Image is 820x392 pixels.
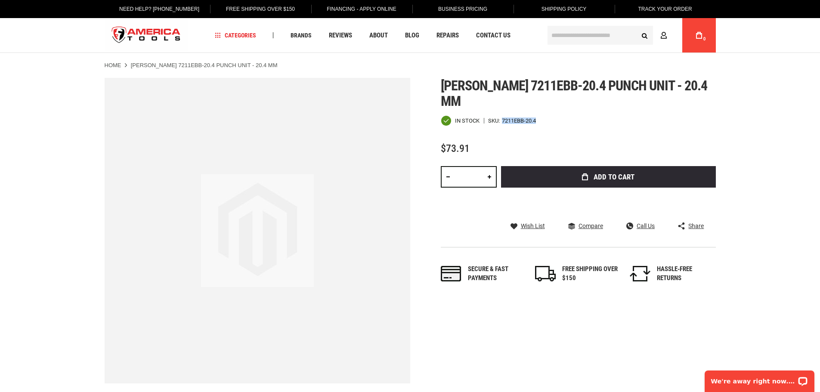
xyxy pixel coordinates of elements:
span: $73.91 [441,142,470,154]
a: Call Us [626,222,655,230]
span: 0 [703,37,706,41]
a: store logo [105,19,188,52]
span: Compare [579,223,603,229]
button: Search [637,27,653,43]
a: Blog [401,30,423,41]
div: Secure & fast payments [468,265,524,283]
strong: [PERSON_NAME] 7211EBB-20.4 PUNCH UNIT - 20.4 MM [131,62,278,68]
span: Reviews [329,32,352,39]
a: Home [105,62,121,69]
span: Shipping Policy [542,6,587,12]
strong: SKU [488,118,502,123]
span: Contact Us [476,32,511,39]
iframe: LiveChat chat widget [699,365,820,392]
a: 0 [691,18,707,52]
iframe: Secure express checkout frame [499,190,718,215]
span: Share [688,223,704,229]
img: returns [630,266,650,281]
img: America Tools [105,19,188,52]
span: Brands [291,32,312,38]
a: Contact Us [472,30,514,41]
a: About [365,30,392,41]
img: shipping [535,266,556,281]
a: Compare [568,222,603,230]
div: 7211EBB-20.4 [502,118,536,123]
a: Reviews [325,30,356,41]
span: Call Us [637,223,655,229]
a: Brands [287,30,316,41]
span: Add to Cart [594,173,634,181]
div: Availability [441,115,480,126]
div: HASSLE-FREE RETURNS [657,265,713,283]
a: Categories [211,30,260,41]
div: FREE SHIPPING OVER $150 [562,265,618,283]
span: Blog [405,32,419,39]
img: payments [441,266,461,281]
button: Add to Cart [501,166,716,188]
a: Repairs [433,30,463,41]
span: In stock [455,118,480,123]
span: Repairs [436,32,459,39]
span: [PERSON_NAME] 7211ebb-20.4 punch unit - 20.4 mm [441,77,708,109]
span: About [369,32,388,39]
span: Wish List [521,223,545,229]
img: image.jpg [201,174,314,287]
span: Categories [215,32,256,38]
a: Wish List [511,222,545,230]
